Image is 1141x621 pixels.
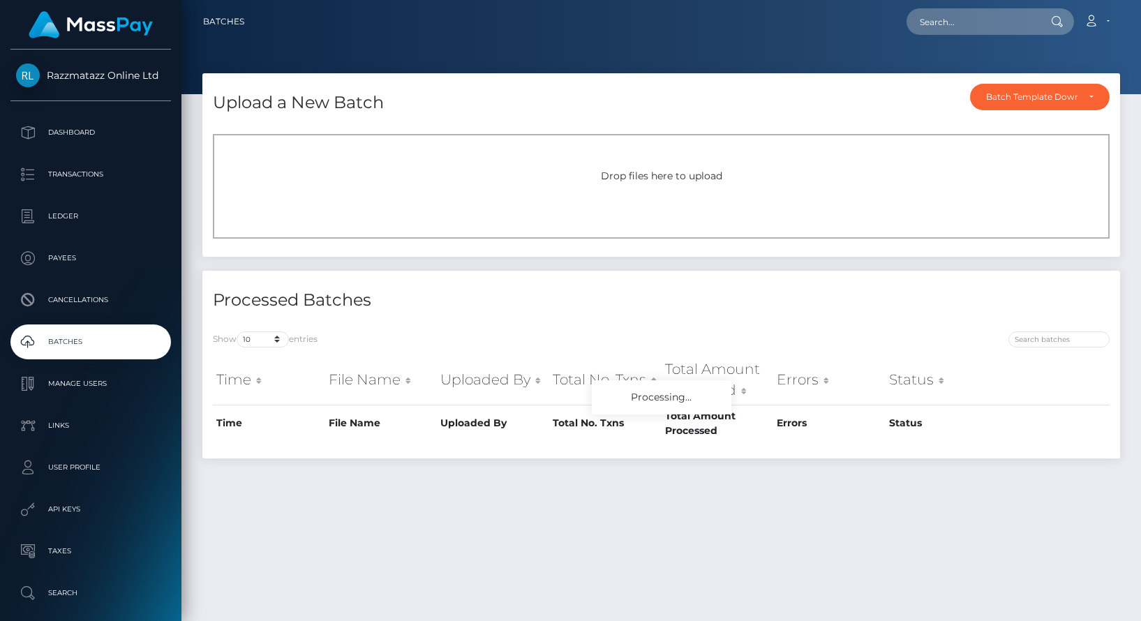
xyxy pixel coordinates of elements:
th: Total No. Txns [549,355,662,405]
img: Razzmatazz Online Ltd [16,63,40,87]
p: Manage Users [16,373,165,394]
h4: Upload a New Batch [213,91,384,115]
th: Uploaded By [437,405,549,442]
p: User Profile [16,457,165,478]
th: Time [213,355,325,405]
p: Links [16,415,165,436]
p: Dashboard [16,122,165,143]
th: Uploaded By [437,355,549,405]
p: API Keys [16,499,165,520]
th: Total Amount Processed [662,405,774,442]
a: Taxes [10,534,171,569]
p: Cancellations [16,290,165,310]
p: Taxes [16,541,165,562]
label: Show entries [213,331,318,347]
a: Payees [10,241,171,276]
a: Batches [10,324,171,359]
th: Errors [773,405,886,442]
a: API Keys [10,492,171,527]
img: MassPay Logo [29,11,153,38]
a: Manage Users [10,366,171,401]
th: Status [886,405,998,442]
a: Ledger [10,199,171,234]
span: Drop files here to upload [601,170,722,182]
p: Payees [16,248,165,269]
input: Search... [907,8,1038,35]
input: Search batches [1008,331,1110,347]
th: Time [213,405,325,442]
th: File Name [325,355,438,405]
span: Razzmatazz Online Ltd [10,69,171,82]
th: Errors [773,355,886,405]
a: Cancellations [10,283,171,317]
button: Batch Template Download [970,84,1110,110]
div: Processing... [592,380,731,414]
th: Total Amount Processed [662,355,774,405]
a: Links [10,408,171,443]
a: User Profile [10,450,171,485]
div: Batch Template Download [986,91,1077,103]
th: Status [886,355,998,405]
a: Search [10,576,171,611]
a: Transactions [10,157,171,192]
h4: Processed Batches [213,288,651,313]
select: Showentries [237,331,289,347]
p: Transactions [16,164,165,185]
p: Ledger [16,206,165,227]
th: File Name [325,405,438,442]
a: Batches [203,7,244,36]
a: Dashboard [10,115,171,150]
p: Batches [16,331,165,352]
p: Search [16,583,165,604]
th: Total No. Txns [549,405,662,442]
